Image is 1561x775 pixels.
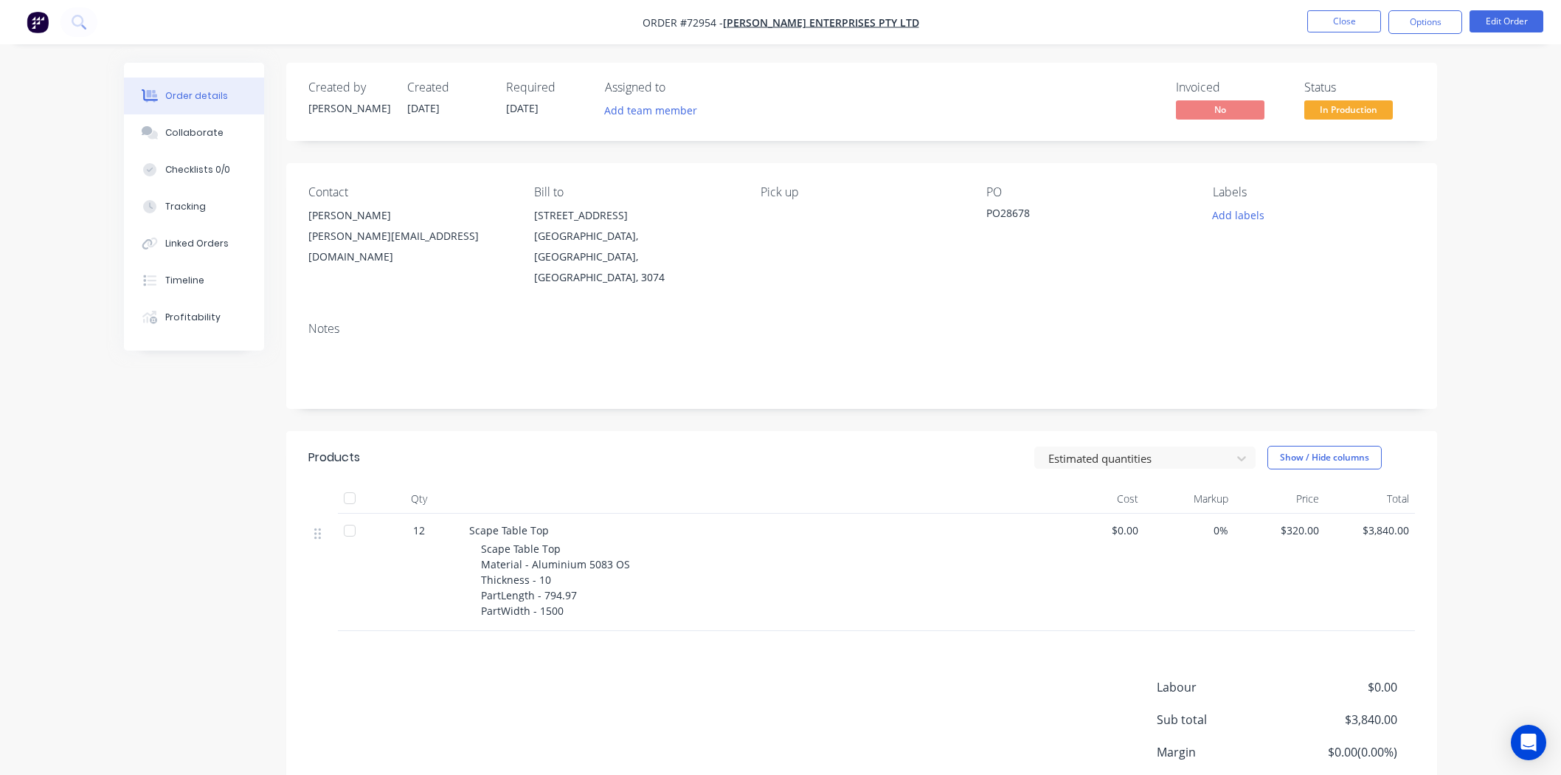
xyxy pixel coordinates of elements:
[1288,711,1397,728] span: $3,840.00
[165,89,228,103] div: Order details
[761,185,963,199] div: Pick up
[723,15,919,30] a: [PERSON_NAME] Enterprises Pty Ltd
[124,299,264,336] button: Profitability
[1267,446,1382,469] button: Show / Hide columns
[534,205,736,226] div: [STREET_ADDRESS]
[308,205,510,226] div: [PERSON_NAME]
[308,80,390,94] div: Created by
[1234,484,1325,514] div: Price
[597,100,705,120] button: Add team member
[1150,523,1229,538] span: 0%
[165,126,224,139] div: Collaborate
[534,226,736,288] div: [GEOGRAPHIC_DATA], [GEOGRAPHIC_DATA], [GEOGRAPHIC_DATA], 3074
[1240,523,1319,538] span: $320.00
[469,523,549,537] span: Scape Table Top
[1304,100,1393,119] span: In Production
[1157,711,1288,728] span: Sub total
[308,322,1415,336] div: Notes
[1059,523,1138,538] span: $0.00
[1053,484,1144,514] div: Cost
[407,80,488,94] div: Created
[1331,523,1410,538] span: $3,840.00
[1511,725,1546,760] div: Open Intercom Messenger
[1144,484,1235,514] div: Markup
[534,185,736,199] div: Bill to
[1388,10,1462,34] button: Options
[481,542,630,618] span: Scape Table Top Material - Aluminium 5083 OS Thickness - 10 PartLength - 794.97 PartWidth - 1500
[124,77,264,114] button: Order details
[986,205,1171,226] div: PO28678
[506,101,539,115] span: [DATE]
[1213,185,1415,199] div: Labels
[407,101,440,115] span: [DATE]
[643,15,723,30] span: Order #72954 -
[165,237,229,250] div: Linked Orders
[308,100,390,116] div: [PERSON_NAME]
[1157,743,1288,761] span: Margin
[534,205,736,288] div: [STREET_ADDRESS][GEOGRAPHIC_DATA], [GEOGRAPHIC_DATA], [GEOGRAPHIC_DATA], 3074
[124,225,264,262] button: Linked Orders
[1288,743,1397,761] span: $0.00 ( 0.00 %)
[124,188,264,225] button: Tracking
[308,449,360,466] div: Products
[165,200,206,213] div: Tracking
[605,80,752,94] div: Assigned to
[986,185,1188,199] div: PO
[413,523,425,538] span: 12
[124,151,264,188] button: Checklists 0/0
[1307,10,1381,32] button: Close
[124,114,264,151] button: Collaborate
[308,185,510,199] div: Contact
[1325,484,1416,514] div: Total
[1204,205,1272,225] button: Add labels
[605,100,705,120] button: Add team member
[506,80,587,94] div: Required
[165,163,230,176] div: Checklists 0/0
[1157,678,1288,696] span: Labour
[1304,100,1393,123] button: In Production
[1470,10,1543,32] button: Edit Order
[165,274,204,287] div: Timeline
[1176,100,1264,119] span: No
[124,262,264,299] button: Timeline
[1176,80,1287,94] div: Invoiced
[308,205,510,267] div: [PERSON_NAME][PERSON_NAME][EMAIL_ADDRESS][DOMAIN_NAME]
[1288,678,1397,696] span: $0.00
[1304,80,1415,94] div: Status
[308,226,510,267] div: [PERSON_NAME][EMAIL_ADDRESS][DOMAIN_NAME]
[165,311,221,324] div: Profitability
[375,484,463,514] div: Qty
[27,11,49,33] img: Factory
